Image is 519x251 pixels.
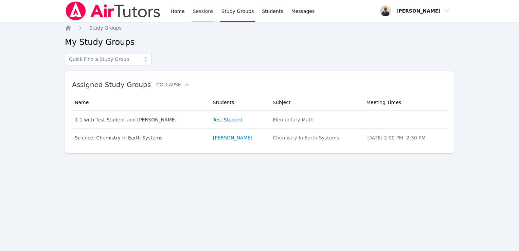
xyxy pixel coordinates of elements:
div: 1-1 with Test Student and [PERSON_NAME] [75,116,205,123]
a: [PERSON_NAME] [213,134,252,141]
th: Subject [269,94,362,111]
tr: Science: Chemistry In Earth Systems[PERSON_NAME]Chemistry In Earth Systems[DATE] 2:00 PM- 2:30 PM [72,129,447,147]
span: Assigned Study Groups [72,81,151,89]
img: Air Tutors [65,1,161,20]
div: Science: Chemistry In Earth Systems [75,134,205,141]
div: Elementary Math [273,116,358,123]
input: Quick Find a Study Group [65,53,152,65]
a: Study Groups [89,24,122,31]
h2: My Study Groups [65,37,454,48]
th: Students [209,94,269,111]
nav: Breadcrumb [65,24,454,31]
a: Test Student [213,116,243,123]
div: Chemistry In Earth Systems [273,134,358,141]
button: Collapse [156,81,190,88]
th: Name [72,94,209,111]
li: [DATE] 2:00 PM - 2:30 PM [366,134,443,141]
span: Study Groups [89,25,122,31]
span: Messages [291,8,315,15]
th: Meeting Times [362,94,447,111]
tr: 1-1 with Test Student and [PERSON_NAME]Test StudentElementary Math [72,111,447,129]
